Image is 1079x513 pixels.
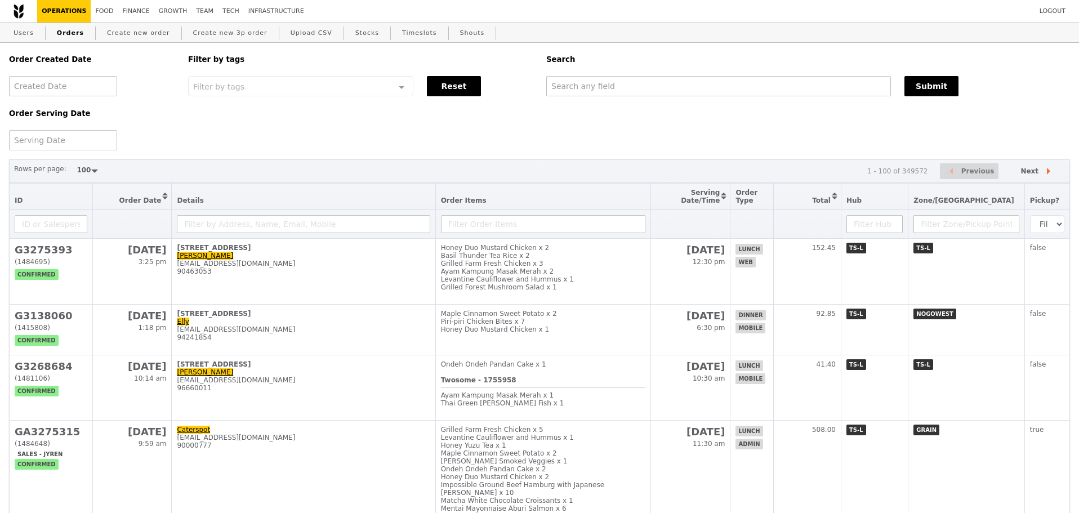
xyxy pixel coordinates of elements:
[189,23,272,43] a: Create new 3p order
[15,360,87,372] h2: G3268684
[177,333,430,341] div: 94241854
[9,55,175,64] h5: Order Created Date
[846,309,866,319] span: TS-L
[441,252,645,260] div: Basil Thunder Tea Rice x 2
[15,215,87,233] input: ID or Salesperson name
[177,376,430,384] div: [EMAIL_ADDRESS][DOMAIN_NAME]
[15,459,59,470] span: confirmed
[14,4,24,19] img: Grain logo
[15,386,59,396] span: confirmed
[1011,163,1065,180] button: Next
[735,310,765,320] span: dinner
[351,23,384,43] a: Stocks
[15,374,87,382] div: (1481106)
[138,258,166,266] span: 3:25 pm
[177,310,430,318] div: [STREET_ADDRESS]
[15,426,87,438] h2: GA3275315
[1030,244,1046,252] span: false
[98,310,166,322] h2: [DATE]
[441,283,645,291] div: Grilled Forest Mushroom Salad x 1
[441,267,645,275] div: Ayam Kampung Masak Merah x 2
[177,325,430,333] div: [EMAIL_ADDRESS][DOMAIN_NAME]
[441,275,645,283] div: Levantine Cauliflower and Hummus x 1
[15,258,87,266] div: (1484695)
[812,244,836,252] span: 152.45
[656,310,725,322] h2: [DATE]
[693,440,725,448] span: 11:30 am
[427,76,481,96] button: Reset
[9,76,117,96] input: Created Date
[441,473,645,481] div: Honey Duo Mustard Chicken x 2
[15,197,23,204] span: ID
[177,244,430,252] div: [STREET_ADDRESS]
[735,244,763,255] span: lunch
[9,130,117,150] input: Serving Date
[735,373,765,384] span: mobile
[817,360,836,368] span: 41.40
[913,425,939,435] span: GRAIN
[441,449,645,457] div: Maple Cinnamon Sweet Potato x 2
[15,269,59,280] span: confirmed
[656,244,725,256] h2: [DATE]
[286,23,337,43] a: Upload CSV
[441,325,645,333] div: Honey Duo Mustard Chicken x 1
[817,310,836,318] span: 92.85
[398,23,441,43] a: Timeslots
[134,374,166,382] span: 10:14 am
[441,426,645,434] div: Grilled Farm Fresh Chicken x 5
[846,243,866,253] span: TS-L
[913,309,956,319] span: NOGOWEST
[735,189,757,204] span: Order Type
[98,426,166,438] h2: [DATE]
[735,360,763,371] span: lunch
[14,163,66,175] label: Rows per page:
[441,481,645,497] div: Impossible Ground Beef Hamburg with Japanese [PERSON_NAME] x 10
[693,258,725,266] span: 12:30 pm
[441,399,564,407] span: Thai Green [PERSON_NAME] Fish x 1
[102,23,175,43] a: Create new order
[177,197,203,204] span: Details
[9,109,175,118] h5: Order Serving Date
[177,252,233,260] a: [PERSON_NAME]
[1030,426,1044,434] span: true
[193,81,244,91] span: Filter by tags
[441,497,645,505] div: Matcha White Chocolate Croissants x 1
[1030,310,1046,318] span: false
[441,465,645,473] div: Ondeh Ondeh Pandan Cake x 2
[456,23,489,43] a: Shouts
[15,310,87,322] h2: G3138060
[98,360,166,372] h2: [DATE]
[177,384,430,392] div: 96660011
[177,360,430,368] div: [STREET_ADDRESS]
[693,374,725,382] span: 10:30 am
[177,426,210,434] a: Caterspot
[846,359,866,370] span: TS-L
[139,440,167,448] span: 9:59 am
[735,323,765,333] span: mobile
[15,440,87,448] div: (1484648)
[846,425,866,435] span: TS-L
[177,267,430,275] div: 90463053
[15,335,59,346] span: confirmed
[441,310,645,318] div: Maple Cinnamon Sweet Potato x 2
[441,391,554,399] span: Ayam Kampung Masak Merah x 1
[940,163,998,180] button: Previous
[441,197,487,204] span: Order Items
[735,426,763,436] span: lunch
[656,360,725,372] h2: [DATE]
[546,55,1070,64] h5: Search
[913,215,1019,233] input: Filter Zone/Pickup Point
[1030,360,1046,368] span: false
[441,215,645,233] input: Filter Order Items
[441,441,645,449] div: Honey Yuzu Tea x 1
[15,244,87,256] h2: G3275393
[913,197,1014,204] span: Zone/[GEOGRAPHIC_DATA]
[812,426,836,434] span: 508.00
[188,55,533,64] h5: Filter by tags
[735,439,763,449] span: admin
[177,368,233,376] a: [PERSON_NAME]
[697,324,725,332] span: 6:30 pm
[15,324,87,332] div: (1415808)
[904,76,958,96] button: Submit
[441,505,645,512] div: Mentai Mayonnaise Aburi Salmon x 6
